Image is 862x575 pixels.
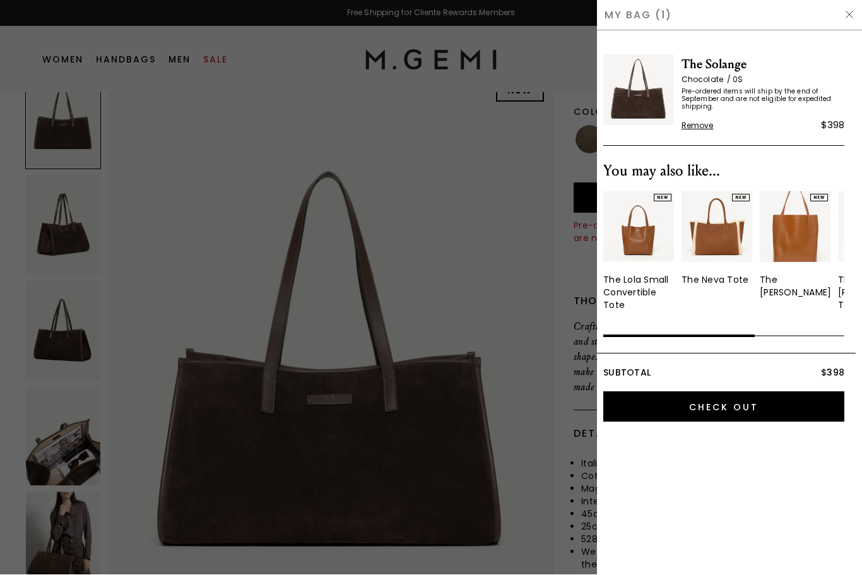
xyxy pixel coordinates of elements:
[682,74,733,85] span: Chocolate
[844,10,854,20] img: Hide Drawer
[682,192,752,263] img: 7402832199739_01_Main_New_TheNevaTote_Saddle_Suede_290x387_crop_center.jpg
[682,192,752,287] a: NEWThe Neva Tote
[603,392,844,422] input: Check Out
[603,192,674,263] img: 7397617172539_01_Main_New_TheLolaSmall_DarkTan_Leather_62f410ce-713c-4318-8296-82b0240d8670_290x3...
[760,192,830,312] div: 3 / 5
[760,274,831,299] div: The [PERSON_NAME]
[603,192,674,312] a: NEWThe Lola Small Convertible Tote
[760,192,830,299] a: NEWThe [PERSON_NAME]
[821,118,844,133] div: $398
[603,367,651,379] span: Subtotal
[603,55,674,126] img: The Solange
[810,194,828,202] div: NEW
[821,367,844,379] span: $398
[654,194,671,202] div: NEW
[732,194,750,202] div: NEW
[603,274,674,312] div: The Lola Small Convertible Tote
[603,162,844,182] div: You may also like...
[682,274,748,287] div: The Neva Tote
[682,88,844,111] span: Pre-ordered items will ship by the end of September and are not eligible for expedited shipping.
[760,192,830,263] img: 7397608390715_01_Main_New_TheLolaTote_DarkTan_Leather_dc5f0634-04a9-4444-a11a-7675e80ac6db_290x38...
[682,55,844,75] span: The Solange
[733,74,743,85] span: 0S
[682,121,714,131] span: Remove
